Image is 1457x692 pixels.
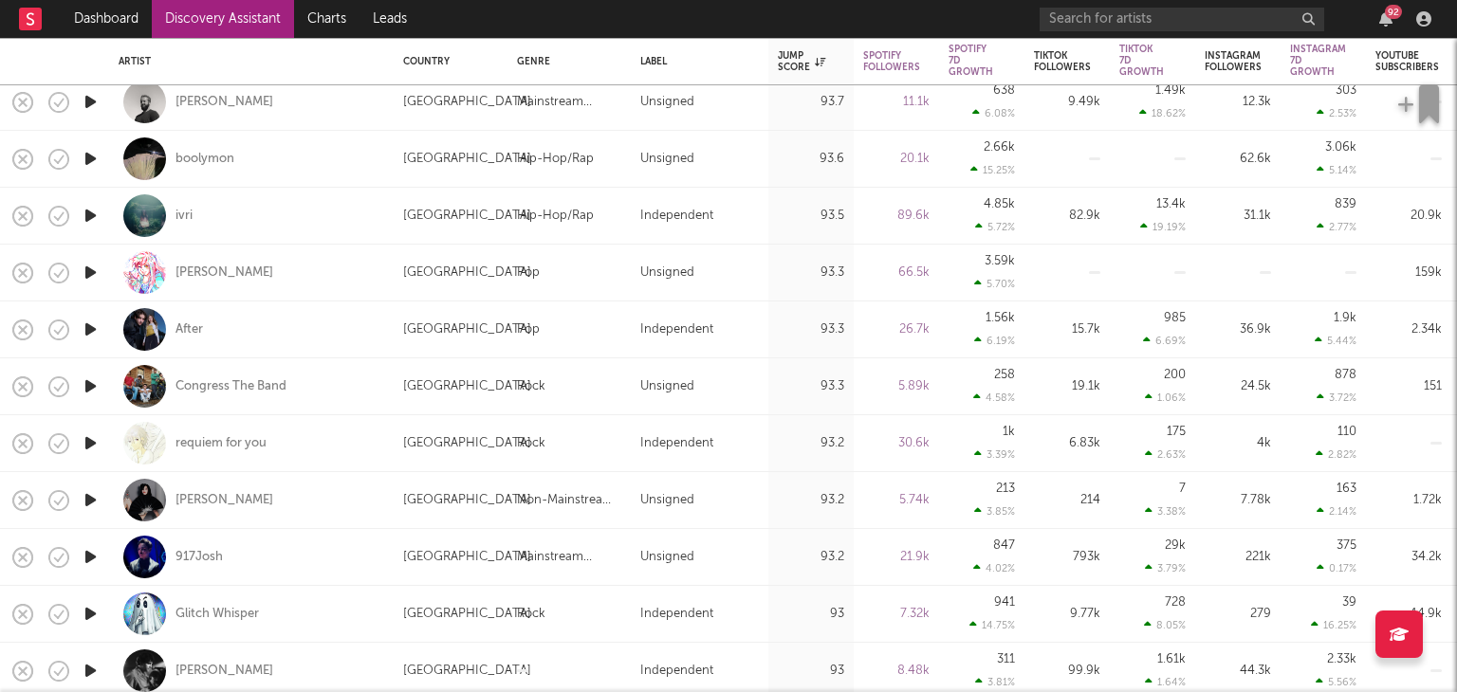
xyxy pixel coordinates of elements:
[1317,221,1356,233] div: 2.77 %
[1034,319,1100,341] div: 15.7k
[1034,546,1100,569] div: 793k
[1337,426,1356,438] div: 110
[1140,221,1186,233] div: 19.19 %
[863,262,930,284] div: 66.5k
[778,375,844,398] div: 93.3
[1205,205,1271,228] div: 31.1k
[403,319,531,341] div: [GEOGRAPHIC_DATA]
[863,603,930,626] div: 7.32k
[778,91,844,114] div: 93.7
[975,676,1015,688] div: 3.81 %
[403,375,531,398] div: [GEOGRAPHIC_DATA]
[640,603,713,626] div: Independent
[175,378,286,395] a: Congress The Band
[1317,392,1356,404] div: 3.72 %
[403,432,531,455] div: [GEOGRAPHIC_DATA]
[175,435,267,452] a: requiem for you
[1145,505,1186,518] div: 3.38 %
[1155,84,1186,97] div: 1.49k
[1144,619,1186,631] div: 8.05 %
[403,262,531,284] div: [GEOGRAPHIC_DATA]
[1145,562,1186,574] div: 3.79 %
[778,546,844,569] div: 93.2
[1316,676,1356,688] div: 5.56 %
[1040,8,1324,31] input: Search for artists
[863,660,930,683] div: 8.48k
[984,141,1015,154] div: 2.66k
[863,375,930,398] div: 5.89k
[949,44,993,78] div: Spotify 7D Growth
[1205,50,1262,73] div: Instagram Followers
[1165,539,1186,552] div: 29k
[863,148,930,171] div: 20.1k
[1205,546,1271,569] div: 221k
[640,375,694,398] div: Unsigned
[778,50,825,73] div: Jump Score
[517,91,621,114] div: Mainstream Electronic
[778,660,844,683] div: 93
[1316,448,1356,461] div: 2.82 %
[640,489,694,512] div: Unsigned
[1034,489,1100,512] div: 214
[1205,660,1271,683] div: 44.3k
[863,91,930,114] div: 11.1k
[1205,375,1271,398] div: 24.5k
[403,205,531,228] div: [GEOGRAPHIC_DATA]
[175,549,223,566] a: 917Josh
[1205,432,1271,455] div: 4k
[517,375,545,398] div: Rock
[517,56,612,67] div: Genre
[175,663,273,680] div: [PERSON_NAME]
[403,603,531,626] div: [GEOGRAPHIC_DATA]
[994,596,1015,609] div: 941
[1317,107,1356,119] div: 2.53 %
[1379,11,1392,27] button: 92
[1327,653,1356,665] div: 2.33k
[1290,44,1346,78] div: Instagram 7D Growth
[640,148,694,171] div: Unsigned
[517,205,594,228] div: Hip-Hop/Rap
[640,205,713,228] div: Independent
[403,91,531,114] div: [GEOGRAPHIC_DATA]
[1205,319,1271,341] div: 36.9k
[517,432,545,455] div: Rock
[1375,546,1442,569] div: 34.2k
[1034,603,1100,626] div: 9.77k
[1317,505,1356,518] div: 2.14 %
[1139,107,1186,119] div: 18.62 %
[974,448,1015,461] div: 3.39 %
[517,148,594,171] div: Hip-Hop/Rap
[975,221,1015,233] div: 5.72 %
[175,321,203,338] a: After
[972,107,1015,119] div: 6.08 %
[863,546,930,569] div: 21.9k
[403,148,531,171] div: [GEOGRAPHIC_DATA]
[863,432,930,455] div: 30.6k
[778,319,844,341] div: 93.3
[517,546,621,569] div: Mainstream Electronic
[403,660,531,683] div: [GEOGRAPHIC_DATA]
[640,432,713,455] div: Independent
[640,262,694,284] div: Unsigned
[778,432,844,455] div: 93.2
[863,319,930,341] div: 26.7k
[1375,262,1442,284] div: 159k
[985,255,1015,267] div: 3.59k
[1375,489,1442,512] div: 1.72k
[1156,198,1186,210] div: 13.4k
[175,492,273,509] a: [PERSON_NAME]
[175,208,193,225] a: ivri
[1205,91,1271,114] div: 12.3k
[1034,375,1100,398] div: 19.1k
[778,489,844,512] div: 93.2
[986,312,1015,324] div: 1.56k
[1375,205,1442,228] div: 20.9k
[175,151,234,168] div: boolymon
[1145,392,1186,404] div: 1.06 %
[1119,44,1164,78] div: Tiktok 7D Growth
[1337,539,1356,552] div: 375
